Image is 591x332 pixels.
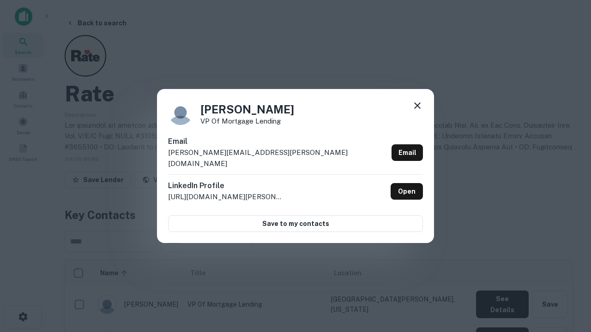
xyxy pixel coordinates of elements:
p: [PERSON_NAME][EMAIL_ADDRESS][PERSON_NAME][DOMAIN_NAME] [168,147,388,169]
button: Save to my contacts [168,215,423,232]
h4: [PERSON_NAME] [200,101,294,118]
iframe: Chat Widget [545,229,591,273]
p: VP of Mortgage Lending [200,118,294,125]
h6: Email [168,136,388,147]
a: Email [392,144,423,161]
p: [URL][DOMAIN_NAME][PERSON_NAME] [168,191,283,202]
img: 9c8pery4andzj6ohjkjp54ma2 [168,100,193,125]
h6: LinkedIn Profile [168,180,283,191]
a: Open [391,183,423,200]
